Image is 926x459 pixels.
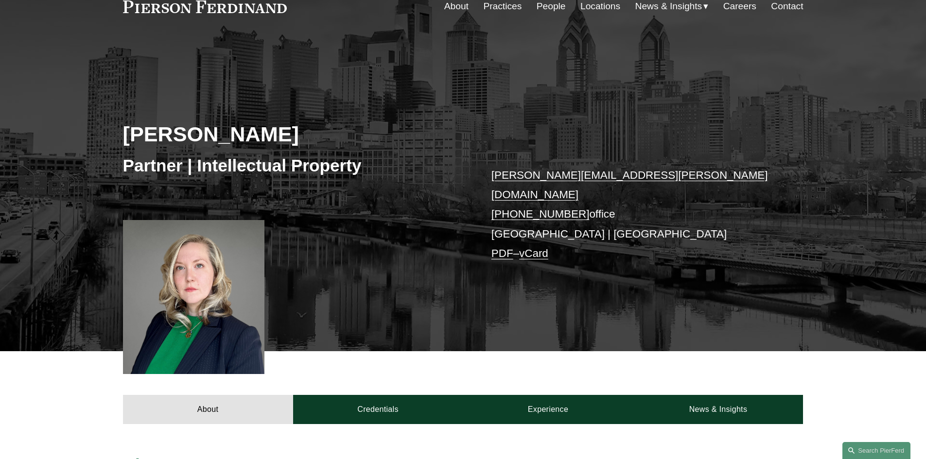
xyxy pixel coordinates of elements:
a: [PERSON_NAME][EMAIL_ADDRESS][PERSON_NAME][DOMAIN_NAME] [491,169,768,201]
h3: Partner | Intellectual Property [123,155,463,176]
h2: [PERSON_NAME] [123,121,463,147]
a: PDF [491,247,513,259]
a: [PHONE_NUMBER] [491,208,590,220]
p: office [GEOGRAPHIC_DATA] | [GEOGRAPHIC_DATA] – [491,166,775,264]
a: News & Insights [633,395,803,424]
a: Search this site [842,442,910,459]
a: vCard [519,247,548,259]
a: About [123,395,293,424]
a: Credentials [293,395,463,424]
a: Experience [463,395,633,424]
